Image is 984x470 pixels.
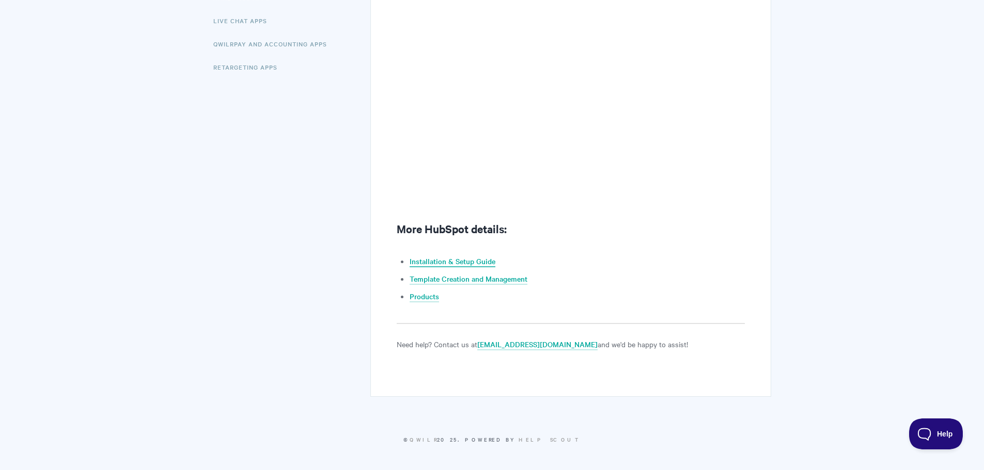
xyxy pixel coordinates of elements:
[213,34,335,54] a: QwilrPay and Accounting Apps
[465,435,581,443] span: Powered by
[397,220,744,237] h2: More HubSpot details:
[213,57,285,77] a: Retargeting Apps
[410,435,437,443] a: Qwilr
[213,10,275,31] a: Live Chat Apps
[410,273,527,285] a: Template Creation and Management
[909,418,963,449] iframe: Toggle Customer Support
[410,291,439,302] a: Products
[410,256,495,267] a: Installation & Setup Guide
[397,338,744,350] p: Need help? Contact us at and we'd be happy to assist!
[213,435,771,444] p: © 2025.
[477,339,598,350] a: [EMAIL_ADDRESS][DOMAIN_NAME]
[519,435,581,443] a: Help Scout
